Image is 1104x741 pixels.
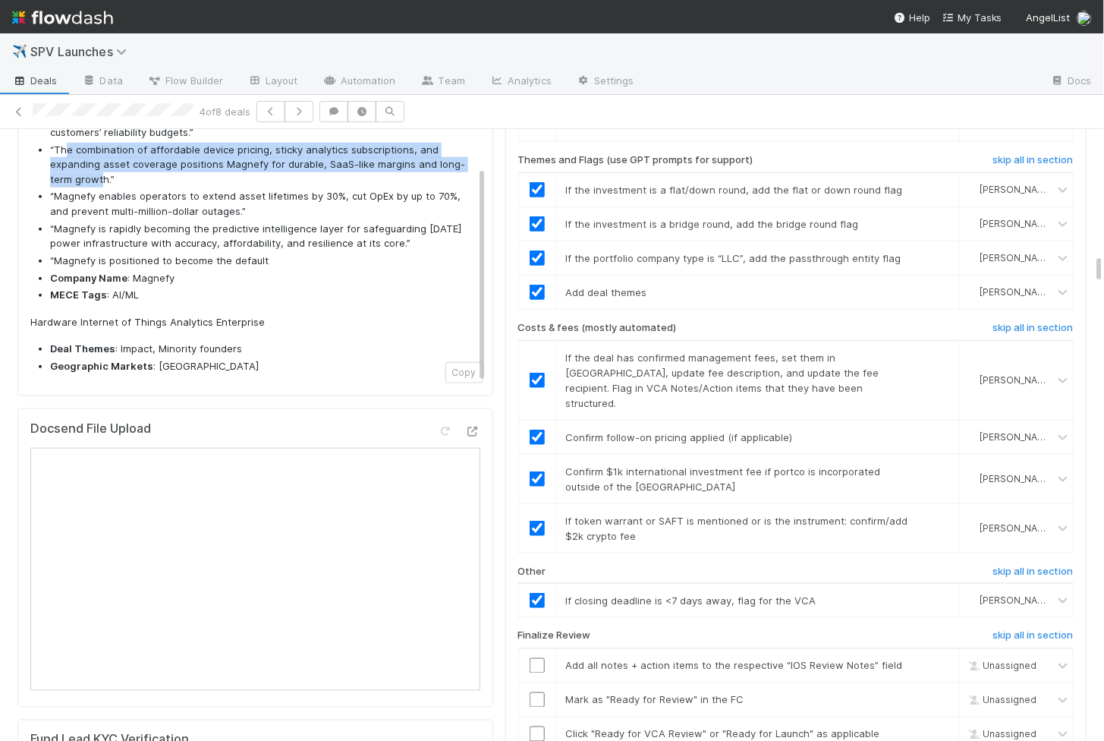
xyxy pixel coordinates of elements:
[50,342,474,357] li: : Impact, Minority founders
[50,189,474,219] li: “Magnefy enables operators to extend asset lifetimes by 30%, cut OpEx by up to 70%, and prevent m...
[147,73,223,88] span: Flow Builder
[50,272,127,284] strong: Company Name
[70,70,135,94] a: Data
[993,322,1074,340] a: skip all in section
[50,359,474,374] li: : [GEOGRAPHIC_DATA]
[965,729,1037,740] span: Unassigned
[980,219,1055,230] span: [PERSON_NAME]
[942,10,1002,25] a: My Tasks
[966,431,978,443] img: avatar_aa70801e-8de5-4477-ab9d-eb7c67de69c1.png
[200,104,250,119] span: 4 of 8 deals
[966,473,978,485] img: avatar_aa70801e-8de5-4477-ab9d-eb7c67de69c1.png
[966,252,978,264] img: avatar_aa70801e-8de5-4477-ab9d-eb7c67de69c1.png
[50,254,474,269] li: “Magnefy is positioned to become the default
[894,10,930,25] div: Help
[566,252,901,264] span: If the portfolio company type is “LLC”, add the passthrough entity flag
[518,566,546,578] h6: Other
[566,728,880,740] span: Click "Ready for VCA Review" or "Ready for Launch" as applicable
[980,431,1055,443] span: [PERSON_NAME]
[1038,70,1104,94] a: Docs
[566,431,793,443] span: Confirm follow-on pricing applied (if applicable)
[135,70,235,94] a: Flow Builder
[965,661,1037,672] span: Unassigned
[980,374,1055,386] span: [PERSON_NAME]
[408,70,477,94] a: Team
[993,154,1074,172] a: skip all in section
[566,286,647,298] span: Add deal themes
[518,154,753,166] h6: Themes and Flags (use GPT prompts for support)
[566,660,903,672] span: Add all notes + action items to the respective “IOS Review Notes” field
[50,342,115,355] strong: Deal Themes
[477,70,564,94] a: Analytics
[993,322,1074,334] h6: skip all in section
[12,73,58,88] span: Deals
[564,70,646,94] a: Settings
[50,288,474,303] li: : AI/ML
[993,630,1074,648] a: skip all in section
[30,44,134,59] span: SPV Launches
[980,595,1055,607] span: [PERSON_NAME]
[235,70,310,94] a: Layout
[1027,11,1071,24] span: AngelList
[445,362,483,383] button: Copy
[980,184,1055,196] span: [PERSON_NAME]
[966,594,978,607] img: avatar_aa70801e-8de5-4477-ab9d-eb7c67de69c1.png
[50,289,107,301] strong: MECE Tags
[566,694,744,706] span: Mark as "Ready for Review" in the FC
[566,465,881,493] span: Confirm $1k international investment fee if portco is incorporated outside of the [GEOGRAPHIC_DATA]
[980,473,1055,484] span: [PERSON_NAME]
[566,352,879,409] span: If the deal has confirmed management fees, set them in [GEOGRAPHIC_DATA], update fee description,...
[993,566,1074,584] a: skip all in section
[993,630,1074,642] h6: skip all in section
[566,594,816,607] span: If closing deadline is <7 days away, flag for the VCA
[50,222,474,251] li: “Magnefy is rapidly becoming the predictive intelligence layer for safeguarding [DATE] power infr...
[310,70,408,94] a: Automation
[566,515,908,542] span: If token warrant or SAFT is mentioned or is the instrument: confirm/add $2k crypto fee
[966,286,978,298] img: avatar_aa70801e-8de5-4477-ab9d-eb7c67de69c1.png
[980,522,1055,534] span: [PERSON_NAME]
[12,5,113,30] img: logo-inverted-e16ddd16eac7371096b0.svg
[966,522,978,534] img: avatar_aa70801e-8de5-4477-ab9d-eb7c67de69c1.png
[12,45,27,58] span: ✈️
[980,253,1055,264] span: [PERSON_NAME]
[993,566,1074,578] h6: skip all in section
[566,218,859,230] span: If the investment is a bridge round, add the bridge round flag
[966,184,978,196] img: avatar_aa70801e-8de5-4477-ab9d-eb7c67de69c1.png
[50,143,474,188] li: “The combination of affordable device pricing, sticky analytics subscriptions, and expanding asse...
[965,695,1037,706] span: Unassigned
[966,374,978,386] img: avatar_aa70801e-8de5-4477-ab9d-eb7c67de69c1.png
[30,315,474,330] p: Hardware Internet of Things Analytics Enterprise
[1077,11,1092,26] img: avatar_aa70801e-8de5-4477-ab9d-eb7c67de69c1.png
[966,218,978,230] img: avatar_aa70801e-8de5-4477-ab9d-eb7c67de69c1.png
[518,630,591,642] h6: Finalize Review
[50,360,153,372] strong: Geographic Markets
[980,287,1055,298] span: [PERSON_NAME]
[993,154,1074,166] h6: skip all in section
[566,184,903,196] span: If the investment is a flat/down round, add the flat or down round flag
[30,421,151,437] h5: Docsend File Upload
[518,322,677,334] h6: Costs & fees (mostly automated)
[942,11,1002,24] span: My Tasks
[50,271,474,286] li: : Magnefy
